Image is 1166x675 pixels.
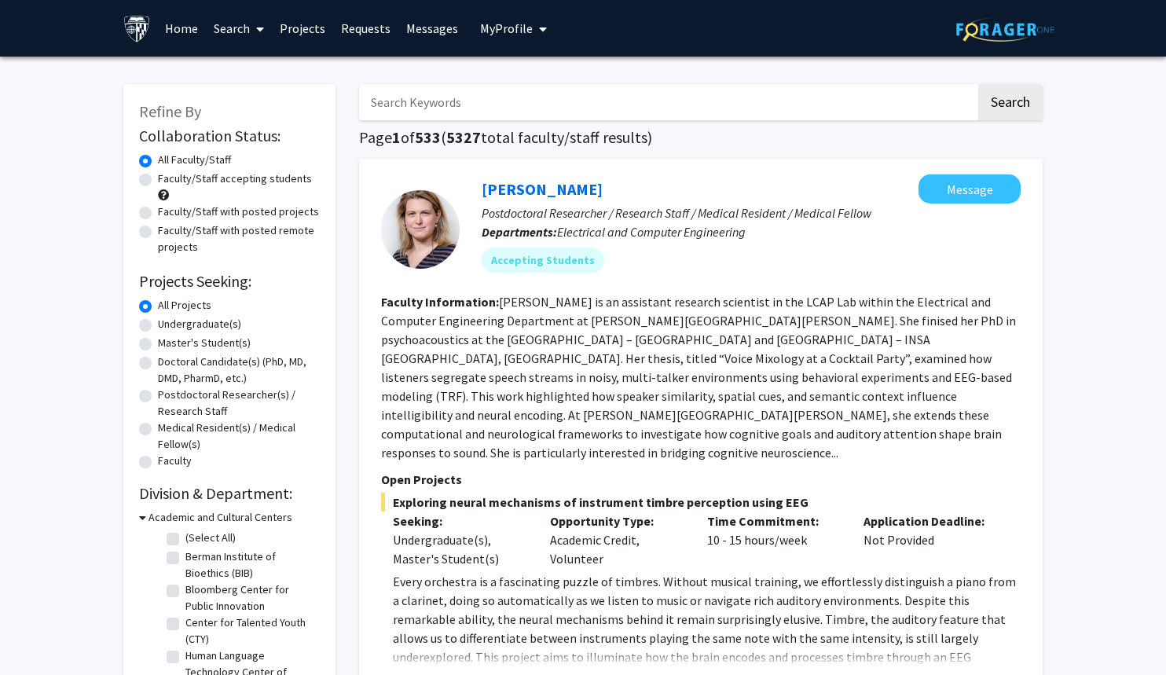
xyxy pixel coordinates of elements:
[863,512,997,530] p: Application Deadline:
[359,84,976,120] input: Search Keywords
[392,127,401,147] span: 1
[185,581,316,614] label: Bloomberg Center for Public Innovation
[393,512,526,530] p: Seeking:
[978,84,1043,120] button: Search
[206,1,272,56] a: Search
[123,15,151,42] img: Johns Hopkins University Logo
[381,294,1016,460] fg-read-more: [PERSON_NAME] is an assistant research scientist in the LCAP Lab within the Electrical and Comput...
[918,174,1021,204] button: Message Moira-Phoebe Huet
[446,127,481,147] span: 5327
[272,1,333,56] a: Projects
[158,387,320,420] label: Postdoctoral Researcher(s) / Research Staff
[482,224,557,240] b: Departments:
[480,20,533,36] span: My Profile
[139,484,320,503] h2: Division & Department:
[707,512,841,530] p: Time Commitment:
[359,128,1043,147] h1: Page of ( total faculty/staff results)
[185,548,316,581] label: Berman Institute of Bioethics (BIB)
[381,470,1021,489] p: Open Projects
[158,316,241,332] label: Undergraduate(s)
[381,294,499,310] b: Faculty Information:
[482,248,604,273] mat-chip: Accepting Students
[482,179,603,199] a: [PERSON_NAME]
[139,101,201,121] span: Refine By
[158,335,251,351] label: Master's Student(s)
[333,1,398,56] a: Requests
[393,530,526,568] div: Undergraduate(s), Master's Student(s)
[415,127,441,147] span: 533
[158,152,231,168] label: All Faculty/Staff
[185,530,236,546] label: (Select All)
[381,493,1021,512] span: Exploring neural mechanisms of instrument timbre perception using EEG
[158,171,312,187] label: Faculty/Staff accepting students
[157,1,206,56] a: Home
[695,512,852,568] div: 10 - 15 hours/week
[550,512,684,530] p: Opportunity Type:
[158,354,320,387] label: Doctoral Candidate(s) (PhD, MD, DMD, PharmD, etc.)
[139,272,320,291] h2: Projects Seeking:
[158,453,192,469] label: Faculty
[852,512,1009,568] div: Not Provided
[557,224,746,240] span: Electrical and Computer Engineering
[158,297,211,314] label: All Projects
[12,604,67,663] iframe: Chat
[185,614,316,647] label: Center for Talented Youth (CTY)
[158,204,319,220] label: Faculty/Staff with posted projects
[158,420,320,453] label: Medical Resident(s) / Medical Fellow(s)
[148,509,292,526] h3: Academic and Cultural Centers
[956,17,1054,42] img: ForagerOne Logo
[158,222,320,255] label: Faculty/Staff with posted remote projects
[139,127,320,145] h2: Collaboration Status:
[538,512,695,568] div: Academic Credit, Volunteer
[398,1,466,56] a: Messages
[482,204,1021,222] p: Postdoctoral Researcher / Research Staff / Medical Resident / Medical Fellow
